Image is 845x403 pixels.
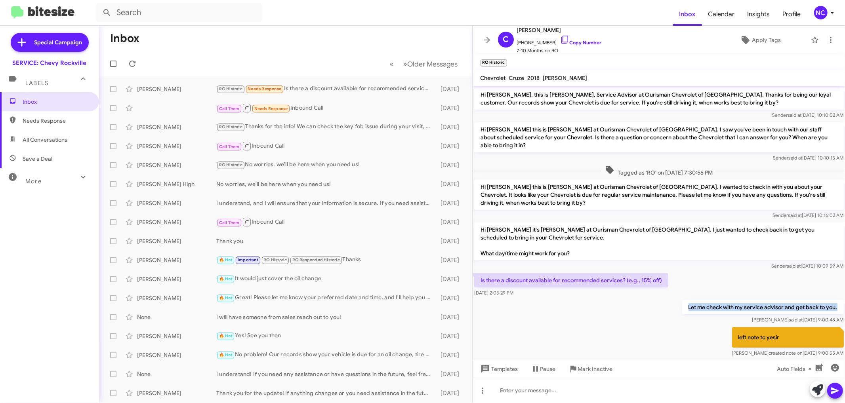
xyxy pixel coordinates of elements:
[732,350,843,356] span: [PERSON_NAME] [DATE] 9:00:55 AM
[777,362,815,376] span: Auto Fields
[474,273,668,287] p: Is there a discount available for recommended services? (e.g., 15% off)
[435,199,466,207] div: [DATE]
[219,162,242,167] span: RO Historic
[741,3,776,26] a: Insights
[435,104,466,112] div: [DATE]
[219,86,242,91] span: RO Historic
[13,59,87,67] div: SERVICE: Chevy Rockville
[137,142,216,150] div: [PERSON_NAME]
[390,59,394,69] span: «
[772,112,843,118] span: Sender [DATE] 10:10:02 AM
[773,155,843,161] span: Sender [DATE] 10:10:15 AM
[219,276,233,281] span: 🔥 Hot
[769,350,803,356] span: created note on
[25,80,48,87] span: Labels
[385,56,399,72] button: Previous
[137,332,216,340] div: [PERSON_NAME]
[435,332,466,340] div: [DATE]
[435,275,466,283] div: [DATE]
[479,362,518,376] span: Templates
[219,295,233,300] span: 🔥 Hot
[263,257,287,262] span: RO Historic
[216,199,435,207] div: I understand, and I will ensure that your information is secure. If you need assistance with your...
[219,220,240,225] span: Call Them
[673,3,702,26] span: Inbox
[713,33,807,47] button: Apply Tags
[137,256,216,264] div: [PERSON_NAME]
[110,32,139,45] h1: Inbox
[25,178,42,185] span: More
[474,122,844,152] p: Hi [PERSON_NAME] this is [PERSON_NAME] at Ourisman Chevrolet of [GEOGRAPHIC_DATA]. I saw you've b...
[435,351,466,359] div: [DATE]
[216,255,435,264] div: Thanks
[517,35,602,47] span: [PHONE_NUMBER]
[776,3,807,26] a: Profile
[219,257,233,262] span: 🔥 Hot
[137,275,216,283] div: [PERSON_NAME]
[481,59,507,67] small: RO Historic
[96,3,262,22] input: Search
[517,25,602,35] span: [PERSON_NAME]
[408,60,458,68] span: Older Messages
[682,300,843,314] p: Let me check with my service advisor and get back to you.
[474,180,844,210] p: Hi [PERSON_NAME] this is [PERSON_NAME] at Ourisman Chevrolet of [GEOGRAPHIC_DATA]. I wanted to ch...
[503,33,509,46] span: C
[216,141,435,151] div: Inbound Call
[771,362,821,376] button: Auto Fields
[578,362,613,376] span: Mark Inactive
[216,180,435,188] div: No worries, we'll be here when you need us!
[137,123,216,131] div: [PERSON_NAME]
[540,362,556,376] span: Pause
[216,389,435,397] div: Thank you for the update! If anything changes or you need assistance in the future, feel free to ...
[481,74,506,82] span: Chevrolet
[137,161,216,169] div: [PERSON_NAME]
[23,98,90,106] span: Inbox
[525,362,562,376] button: Pause
[23,136,67,144] span: All Conversations
[137,237,216,245] div: [PERSON_NAME]
[216,237,435,245] div: Thank you
[238,257,258,262] span: Important
[435,85,466,93] div: [DATE]
[34,38,82,46] span: Special Campaign
[216,331,435,340] div: Yes! See you then
[219,124,242,129] span: RO Historic
[216,84,435,93] div: Is there a discount available for recommended services? (e.g., 15% off)
[137,313,216,321] div: None
[216,122,435,131] div: Thanks for the info! We can check the key fob issue during your visit, But it is recommended to d...
[216,160,435,169] div: No worries, we'll be here when you need us!
[219,144,240,149] span: Call Them
[789,317,803,323] span: said at
[435,256,466,264] div: [DATE]
[23,155,52,163] span: Save a Deal
[473,362,525,376] button: Templates
[137,370,216,378] div: None
[435,313,466,321] div: [DATE]
[528,74,540,82] span: 2018
[137,199,216,207] div: [PERSON_NAME]
[216,274,435,283] div: It would just cover the oil change
[292,257,340,262] span: RO Responded Historic
[435,389,466,397] div: [DATE]
[219,352,233,357] span: 🔥 Hot
[248,86,281,91] span: Needs Response
[702,3,741,26] a: Calendar
[807,6,836,19] button: NC
[562,362,619,376] button: Mark Inactive
[216,313,435,321] div: I will have someone from sales reach out to you!
[399,56,463,72] button: Next
[216,293,435,302] div: Great! Please let me know your preferred date and time, and I'll help you schedule the appointment.
[219,106,240,111] span: Call Them
[788,155,802,161] span: said at
[787,263,801,269] span: said at
[773,212,843,218] span: Sender [DATE] 10:16:02 AM
[11,33,89,52] a: Special Campaign
[752,33,781,47] span: Apply Tags
[137,218,216,226] div: [PERSON_NAME]
[752,317,843,323] span: [PERSON_NAME] [DATE] 9:00:48 AM
[435,180,466,188] div: [DATE]
[814,6,828,19] div: NC
[435,294,466,302] div: [DATE]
